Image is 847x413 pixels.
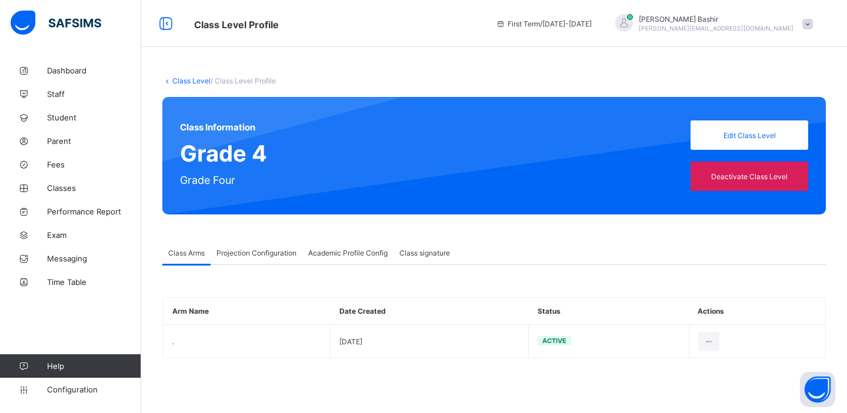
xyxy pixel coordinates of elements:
span: session/term information [496,19,592,28]
span: Parent [47,136,141,146]
span: Help [47,361,141,371]
span: Classes [47,183,141,193]
span: Active [542,337,566,345]
img: safsims [11,11,101,35]
span: Exam [47,230,141,240]
span: Time Table [47,277,141,287]
a: Class Level [172,76,211,85]
div: HamidBashir [603,14,819,33]
td: . [164,325,331,358]
span: Class Arms [168,249,205,257]
span: Class Level Profile [194,19,279,31]
span: / Class Level Profile [211,76,276,85]
span: Academic Profile Config [308,249,388,257]
th: Status [529,298,689,325]
span: Projection Configuration [216,249,296,257]
span: Configuration [47,385,141,394]
span: Fees [47,160,141,169]
span: Edit Class Level [699,131,799,140]
span: [PERSON_NAME] Bashir [639,15,793,23]
span: Staff [47,89,141,99]
span: Class signature [399,249,450,257]
span: Student [47,113,141,122]
span: Deactivate Class Level [699,172,799,181]
span: Dashboard [47,66,141,75]
button: Open asap [800,372,835,407]
span: Performance Report [47,207,141,216]
th: Date Created [331,298,529,325]
th: Actions [689,298,825,325]
span: [PERSON_NAME][EMAIL_ADDRESS][DOMAIN_NAME] [639,25,793,32]
td: [DATE] [331,325,529,358]
span: Messaging [47,254,141,263]
th: Arm Name [164,298,331,325]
